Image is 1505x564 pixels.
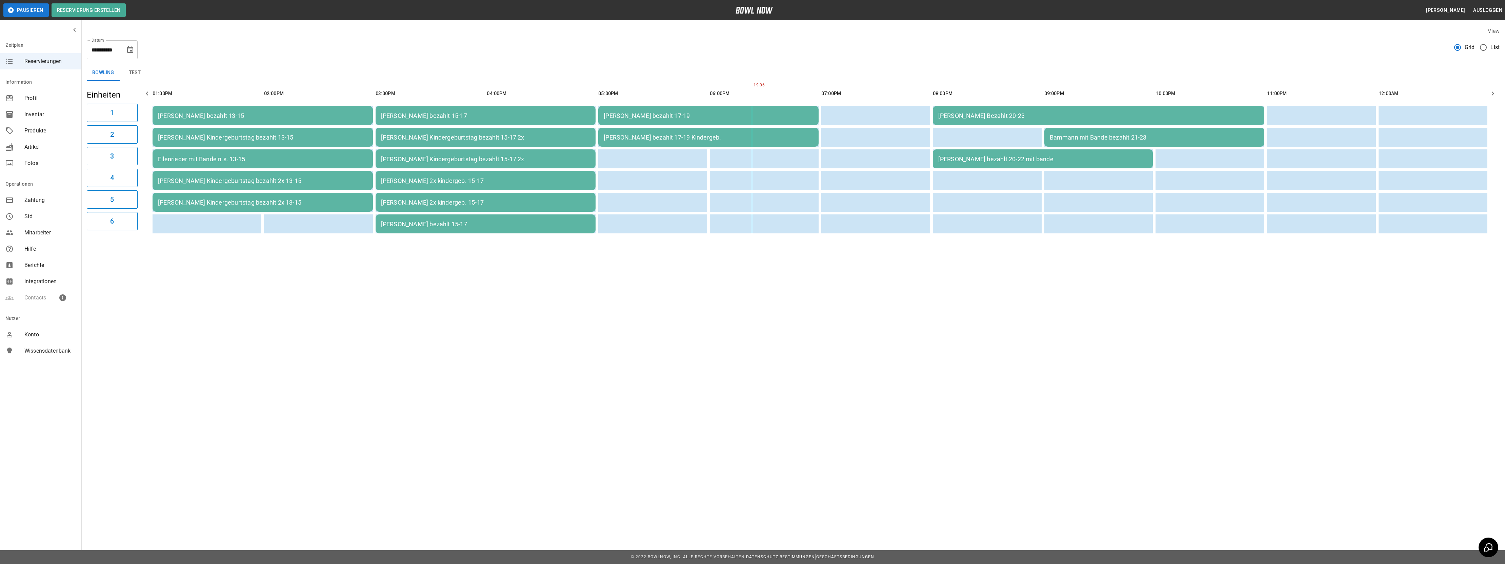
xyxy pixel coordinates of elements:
button: 5 [87,190,138,209]
span: 19:06 [752,82,754,89]
span: Integrationen [24,277,76,286]
th: 07:00PM [821,84,930,103]
th: 06:00PM [710,84,819,103]
h5: Einheiten [87,89,138,100]
span: Zahlung [24,196,76,204]
span: Hilfe [24,245,76,253]
button: 2 [87,125,138,144]
span: Reservierungen [24,57,76,65]
button: 3 [87,147,138,165]
span: Grid [1465,43,1475,51]
img: logo [736,7,773,14]
button: Reservierung erstellen [52,3,126,17]
span: List [1490,43,1500,51]
th: 08:00PM [933,84,1042,103]
table: sticky table [150,81,1490,236]
button: test [120,65,150,81]
button: 6 [87,212,138,230]
div: [PERSON_NAME] Bezahlt 20-23 [938,112,1259,119]
span: Std [24,212,76,221]
div: [PERSON_NAME] Kindergeburtstag bezahlt 2x 13-15 [158,199,367,206]
div: [PERSON_NAME] Kindergeburtstag bezahlt 13-15 [158,134,367,141]
span: Artikel [24,143,76,151]
div: [PERSON_NAME] bezahlt 17-19 Kindergeb. [604,134,813,141]
th: 12:00AM [1379,84,1487,103]
th: 02:00PM [264,84,373,103]
h6: 2 [110,129,114,140]
th: 11:00PM [1267,84,1376,103]
button: 1 [87,104,138,122]
h6: 1 [110,107,114,118]
button: Pausieren [3,3,49,17]
div: [PERSON_NAME] Kindergeburtstag bezahlt 15-17 2x [381,134,590,141]
h6: 5 [110,194,114,205]
button: [PERSON_NAME] [1423,4,1468,17]
div: [PERSON_NAME] 2x kindergeb. 15-17 [381,199,590,206]
label: View [1488,28,1500,34]
div: [PERSON_NAME] bezahlt 13-15 [158,112,367,119]
div: [PERSON_NAME] bezahlt 20-22 mit bande [938,155,1148,163]
span: Wissensdatenbank [24,347,76,355]
div: [PERSON_NAME] 2x kindergeb. 15-17 [381,177,590,184]
th: 10:00PM [1156,84,1264,103]
div: Bammann mit Bande bezahlt 21-23 [1050,134,1259,141]
h6: 6 [110,216,114,227]
span: Konto [24,331,76,339]
span: Inventar [24,110,76,119]
span: Mitarbeiter [24,229,76,237]
h6: 3 [110,151,114,162]
th: 01:00PM [153,84,261,103]
div: [PERSON_NAME] bezahlt 17-19 [604,112,813,119]
div: [PERSON_NAME] bezahlt 15-17 [381,112,590,119]
button: 4 [87,169,138,187]
th: 05:00PM [598,84,707,103]
th: 04:00PM [487,84,596,103]
button: Bowling [87,65,120,81]
span: Fotos [24,159,76,167]
button: Ausloggen [1470,4,1505,17]
a: Geschäftsbedingungen [816,555,874,559]
th: 03:00PM [376,84,484,103]
button: Choose date, selected date is 27. Sep. 2025 [123,43,137,57]
div: Ellenrieder mit Bande n.s. 13-15 [158,155,367,163]
span: Produkte [24,127,76,135]
div: [PERSON_NAME] Kindergeburtstag bezahlt 15-17 2x [381,155,590,163]
th: 09:00PM [1044,84,1153,103]
a: Datenschutz-Bestimmungen [746,555,815,559]
div: [PERSON_NAME] bezahlt 15-17 [381,221,590,228]
span: © 2022 BowlNow, Inc. Alle Rechte vorbehalten. [631,555,746,559]
h6: 4 [110,172,114,183]
div: [PERSON_NAME] Kindergeburtstag bezahlt 2x 13-15 [158,177,367,184]
span: Berichte [24,261,76,269]
div: inventory tabs [87,65,1500,81]
span: Profil [24,94,76,102]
